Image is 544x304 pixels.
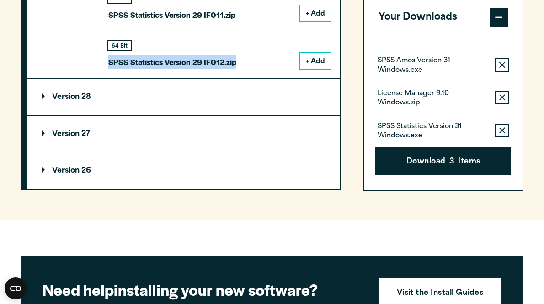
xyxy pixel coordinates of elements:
[42,93,91,101] p: Version 28
[27,116,340,152] summary: Version 27
[42,167,91,174] p: Version 26
[42,130,90,138] p: Version 27
[43,278,114,300] strong: Need help
[375,147,511,175] button: Download3Items
[27,79,340,115] summary: Version 28
[378,89,488,108] p: License Manager 9.10 Windows.zip
[5,277,27,299] button: Open CMP widget
[108,55,236,69] p: SPSS Statistics Version 29 IF012.zip
[378,122,488,140] p: SPSS Statistics Version 31 Windows.exe
[300,5,331,21] button: + Add
[108,8,235,22] p: SPSS Statistics Version 29 IF011.zip
[27,152,340,189] summary: Version 26
[300,53,331,69] button: + Add
[108,41,131,50] div: 64 Bit
[449,156,454,168] span: 3
[43,279,363,300] h2: installing your new software?
[397,288,484,299] strong: Visit the Install Guides
[378,56,488,75] p: SPSS Amos Version 31 Windows.exe
[364,40,523,190] div: Your Downloads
